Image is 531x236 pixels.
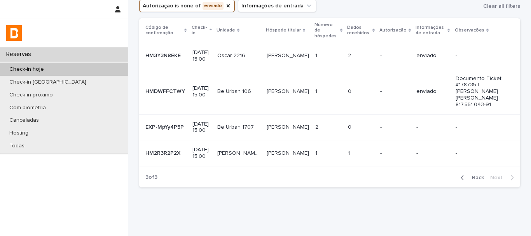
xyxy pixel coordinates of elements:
p: Canceladas [3,117,45,124]
p: 1 [315,51,319,59]
p: - [456,52,508,59]
p: [PERSON_NAME] 216 [217,149,262,157]
p: Número de hóspedes [314,21,338,40]
p: 0 [348,122,353,131]
tr: HMDWFFCTWYHMDWFFCTWY [DATE] 15:00Be Urban 106Be Urban 106 [PERSON_NAME][PERSON_NAME] 11 00 -envia... [139,69,520,114]
button: Back [454,174,487,181]
p: Com biometria [3,105,52,111]
p: 1 [315,87,319,95]
tr: HM3Y3N8EKEHM3Y3N8EKE [DATE] 15:00Oscar 2216Oscar 2216 [PERSON_NAME][PERSON_NAME] 11 22 -enviado- [139,43,520,69]
span: Next [490,175,507,180]
p: - [380,150,410,157]
p: Blanche Garcia [267,122,311,131]
p: Hóspede titular [266,26,301,35]
p: Reservas [3,51,37,58]
p: EXP-MpYy4P5P [145,122,185,131]
p: [DATE] 15:00 [192,85,211,98]
button: Next [487,174,520,181]
p: Observações [455,26,484,35]
p: Autorização [379,26,407,35]
p: Todas [3,143,31,149]
p: 2 [315,122,320,131]
p: HM3Y3N8EKE [145,51,182,59]
p: [DATE] 15:00 [192,147,211,160]
p: - [456,150,508,157]
p: Oscar 2216 [217,51,247,59]
p: HM2R3R2P2X [145,149,182,157]
tr: EXP-MpYy4P5PEXP-MpYy4P5P [DATE] 15:00Be Urban 1707Be Urban 1707 [PERSON_NAME][PERSON_NAME] 22 00 --- [139,114,520,140]
p: [DATE] 15:00 [192,49,211,63]
p: - [380,124,410,131]
p: Be Urban 106 [217,87,253,95]
p: - [456,124,508,131]
p: Unidade [217,26,235,35]
p: enviado [416,52,449,59]
p: Dados recebidos [347,23,370,38]
span: Back [467,175,484,180]
img: zVaNuJHRTjyIjT5M9Xd5 [6,25,22,41]
p: enviado [416,88,449,95]
p: - [380,88,410,95]
p: - [380,52,410,59]
p: Hosting [3,130,35,136]
p: HMDWFFCTWY [145,87,187,95]
p: 3 of 3 [139,168,164,187]
p: Check-in próximo [3,92,59,98]
tr: HM2R3R2P2XHM2R3R2P2X [DATE] 15:00[PERSON_NAME] 216[PERSON_NAME] 216 [PERSON_NAME][PERSON_NAME] 11... [139,140,520,166]
p: Informações de entrada [416,23,445,38]
p: Código de confirmação [145,23,182,38]
p: Be Urban 1707 [217,122,255,131]
button: Clear all filters [480,0,520,12]
p: Documento Ticket #178735 | [PERSON_NAME] [PERSON_NAME] | 817.551.043-91 [456,75,508,108]
p: Larissa Jheniffer [267,87,311,95]
p: 1 [315,149,319,157]
p: [PERSON_NAME] [267,149,311,157]
p: [DATE] 15:00 [192,121,211,134]
p: 2 [348,51,353,59]
p: - [416,124,449,131]
p: [PERSON_NAME] [267,51,311,59]
p: Check-in hoje [3,66,50,73]
p: Check-in [GEOGRAPHIC_DATA] [3,79,93,86]
p: - [416,150,449,157]
span: Clear all filters [483,3,520,9]
p: Check-in [192,23,208,38]
p: 0 [348,87,353,95]
p: 1 [348,149,351,157]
